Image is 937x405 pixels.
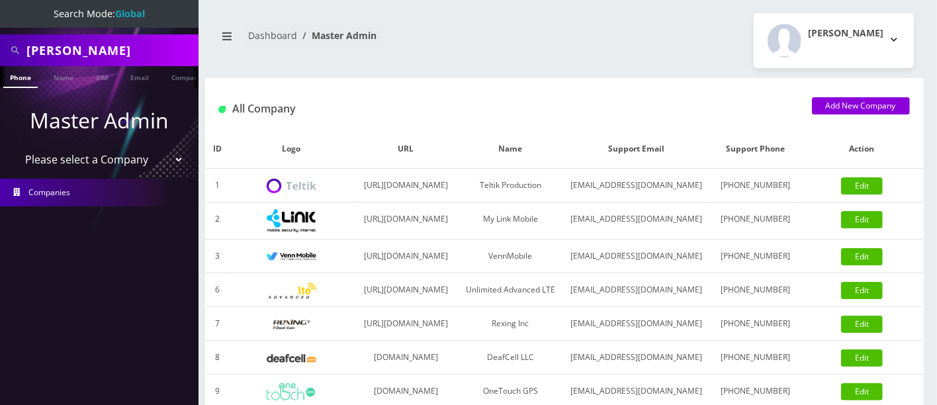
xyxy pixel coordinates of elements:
a: Edit [841,316,883,333]
th: URL [353,130,459,169]
td: 2 [205,202,230,240]
th: Support Phone [710,130,800,169]
a: Company [165,66,209,87]
td: [PHONE_NUMBER] [710,341,800,375]
td: 6 [205,273,230,307]
td: [EMAIL_ADDRESS][DOMAIN_NAME] [562,169,710,202]
img: OneTouch GPS [267,383,316,400]
td: 3 [205,240,230,273]
a: Edit [841,177,883,195]
a: Edit [841,211,883,228]
th: ID [205,130,230,169]
td: DeafCell LLC [459,341,562,375]
td: [PHONE_NUMBER] [710,273,800,307]
span: Search Mode: [54,7,145,20]
td: My Link Mobile [459,202,562,240]
a: Email [124,66,156,87]
img: My Link Mobile [267,209,316,232]
td: [PHONE_NUMBER] [710,307,800,341]
td: [URL][DOMAIN_NAME] [353,240,459,273]
img: VennMobile [267,252,316,261]
td: [EMAIL_ADDRESS][DOMAIN_NAME] [562,307,710,341]
a: Edit [841,282,883,299]
a: Edit [841,349,883,367]
a: Edit [841,383,883,400]
td: 1 [205,169,230,202]
td: [PHONE_NUMBER] [710,169,800,202]
td: [PHONE_NUMBER] [710,202,800,240]
th: Logo [230,130,353,169]
td: 7 [205,307,230,341]
th: Support Email [562,130,710,169]
a: Phone [3,66,38,88]
a: Edit [841,248,883,265]
img: All Company [218,106,226,113]
td: 8 [205,341,230,375]
td: [PHONE_NUMBER] [710,240,800,273]
img: DeafCell LLC [267,354,316,363]
img: Rexing Inc [267,318,316,331]
td: Teltik Production [459,169,562,202]
td: Unlimited Advanced LTE [459,273,562,307]
a: Dashboard [248,29,297,42]
td: [URL][DOMAIN_NAME] [353,273,459,307]
a: Add New Company [812,97,910,114]
h2: [PERSON_NAME] [808,28,883,39]
th: Name [459,130,562,169]
th: Action [800,130,924,169]
td: [EMAIL_ADDRESS][DOMAIN_NAME] [562,202,710,240]
td: [DOMAIN_NAME] [353,341,459,375]
a: SIM [89,66,114,87]
button: [PERSON_NAME] [754,13,914,68]
a: Name [47,66,80,87]
td: [EMAIL_ADDRESS][DOMAIN_NAME] [562,273,710,307]
strong: Global [115,7,145,20]
td: VennMobile [459,240,562,273]
span: Companies [29,187,71,198]
td: [URL][DOMAIN_NAME] [353,169,459,202]
li: Master Admin [297,28,377,42]
td: [URL][DOMAIN_NAME] [353,307,459,341]
nav: breadcrumb [215,22,555,60]
td: Rexing Inc [459,307,562,341]
td: [EMAIL_ADDRESS][DOMAIN_NAME] [562,240,710,273]
img: Teltik Production [267,179,316,194]
input: Search All Companies [26,38,195,63]
h1: All Company [218,103,792,115]
td: [URL][DOMAIN_NAME] [353,202,459,240]
td: [EMAIL_ADDRESS][DOMAIN_NAME] [562,341,710,375]
img: Unlimited Advanced LTE [267,283,316,299]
